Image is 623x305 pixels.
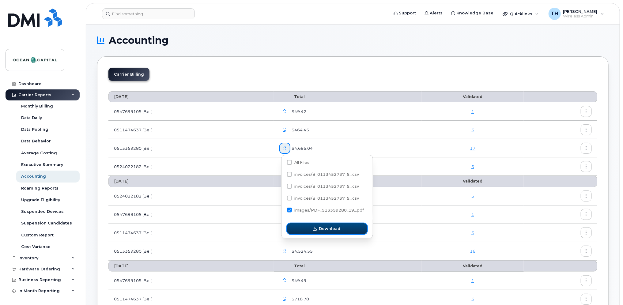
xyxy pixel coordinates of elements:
span: invoices/B_0113452737_513359280_12092025_MOB.csv [287,197,359,201]
td: 0513359280 (Bell) [108,242,274,261]
a: 6 [471,230,474,235]
span: $4,685.04 [290,145,313,151]
span: images/PDF_513359280_194_0000000000.pdf [287,209,364,213]
span: $464.45 [290,127,309,133]
span: invoices/B_0113452737_5...csv [294,172,359,177]
span: invoices/B_0113452737_513359280_12092025_DTL.csv [287,185,359,190]
th: [DATE] [108,261,274,272]
span: Download [319,226,340,232]
th: [DATE] [108,91,274,102]
td: 0547699105 (Bell) [108,272,274,290]
th: [DATE] [108,176,274,187]
span: $49.42 [290,109,306,115]
td: 0524022182 (Bell) [108,157,274,176]
th: Validated [422,91,524,102]
a: 1 [471,212,474,217]
td: 0511474637 (Bell) [108,121,274,139]
span: $4,524.55 [290,248,313,254]
td: 0511474637 (Bell) [108,224,274,242]
span: Total [279,94,305,99]
button: Download [287,223,367,234]
span: Accounting [109,36,168,45]
a: 1 [471,109,474,114]
a: 1 [471,278,474,283]
span: images/PDF_513359280_19...pdf [294,208,364,213]
a: 6 [471,127,474,132]
span: $718.78 [290,296,309,302]
th: Validated [422,176,524,187]
span: All Files [294,160,309,165]
a: 17 [470,146,475,151]
span: invoices/B_0113452737_5...csv [294,196,359,201]
a: 5 [471,194,474,198]
a: 5 [471,164,474,169]
a: 6 [471,296,474,301]
span: Total [279,264,305,268]
td: 0547699105 (Bell) [108,102,274,121]
span: invoices/B_0113452737_5...csv [294,184,359,189]
span: invoices/B_0113452737_513359280_12092025_ACC.csv [287,173,359,178]
th: Validated [422,261,524,272]
span: Total [279,179,305,183]
span: $49.49 [290,278,306,284]
td: 0513359280 (Bell) [108,139,274,157]
a: 16 [470,249,475,254]
td: 0524022182 (Bell) [108,187,274,205]
td: 0547699105 (Bell) [108,205,274,224]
